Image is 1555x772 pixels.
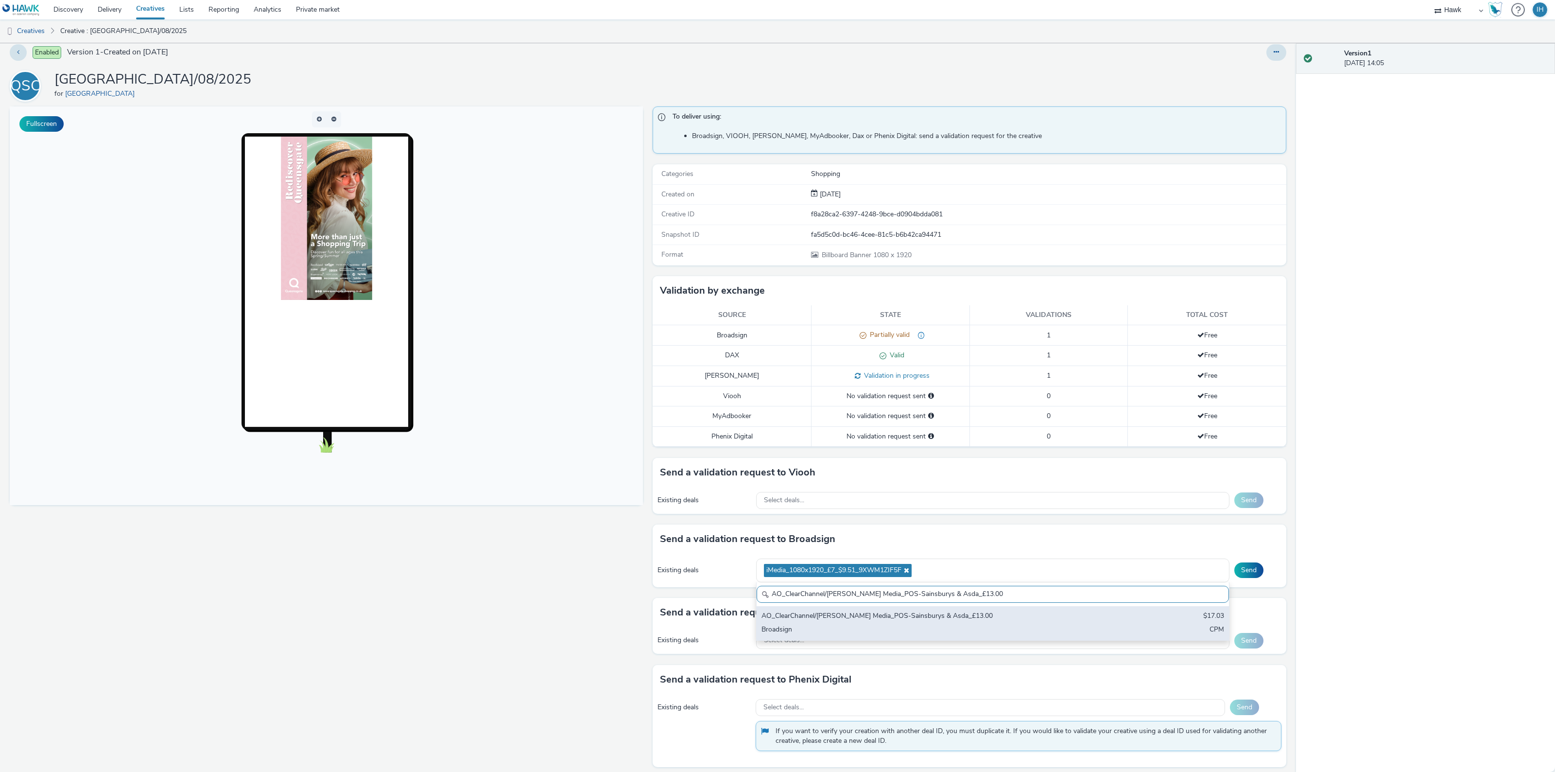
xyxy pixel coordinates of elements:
[761,611,1068,622] div: AO_ClearChannel/[PERSON_NAME] Media_POS-Sainsburys & Asda_£13.00
[33,46,61,59] span: Enabled
[764,496,804,505] span: Select deals...
[1537,2,1544,17] div: IH
[861,371,930,380] span: Validation in progress
[1234,492,1263,508] button: Send
[653,305,811,325] th: Source
[660,283,765,298] h3: Validation by exchange
[757,586,1229,603] input: Search......
[821,250,912,260] span: 1080 x 1920
[67,47,168,58] span: Version 1 - Created on [DATE]
[660,672,851,687] h3: Send a validation request to Phenix Digital
[811,169,1285,179] div: Shopping
[822,250,873,260] span: Billboard Banner
[928,432,934,441] div: Please select a deal below and click on Send to send a validation request to Phenix Digital.
[653,426,811,446] td: Phenix Digital
[818,190,841,199] span: [DATE]
[811,305,969,325] th: State
[1197,331,1217,340] span: Free
[910,330,925,340] div: static files need to be less than 1 mb
[657,702,750,712] div: Existing deals
[1197,432,1217,441] span: Free
[657,635,751,645] div: Existing deals
[1047,391,1051,401] span: 0
[1344,49,1371,58] strong: Version 1
[816,411,965,421] div: No validation request sent
[1047,411,1051,421] span: 0
[271,30,362,193] img: Advertisement preview
[1047,331,1051,340] span: 1
[5,27,15,36] img: dooh
[969,305,1128,325] th: Validations
[1047,371,1051,380] span: 1
[1203,611,1224,622] div: $17.03
[65,89,138,98] a: [GEOGRAPHIC_DATA]
[673,112,1276,124] span: To deliver using:
[661,250,683,259] span: Format
[818,190,841,199] div: Creation 11 August 2025, 14:05
[811,210,1285,219] div: f8a28ca2-6397-4248-9bce-d0904bdda081
[928,411,934,421] div: Please select a deal below and click on Send to send a validation request to MyAdbooker.
[763,703,804,712] span: Select deals...
[55,19,191,43] a: Creative : [GEOGRAPHIC_DATA]/08/2025
[866,330,910,339] span: Partially valid
[653,366,811,386] td: [PERSON_NAME]
[1209,625,1224,636] div: CPM
[1197,411,1217,421] span: Free
[811,230,1285,240] div: fa5d5c0d-bc46-4cee-81c5-b6b42ca94471
[54,89,65,98] span: for
[816,432,965,441] div: No validation request sent
[661,230,699,239] span: Snapshot ID
[653,386,811,406] td: Viooh
[653,406,811,426] td: MyAdbooker
[54,70,251,89] h1: [GEOGRAPHIC_DATA]/08/2025
[660,605,847,620] h3: Send a validation request to MyAdbooker
[1230,700,1259,715] button: Send
[1128,305,1286,325] th: Total cost
[660,465,815,480] h3: Send a validation request to Viooh
[10,72,40,100] div: QSC
[653,346,811,366] td: DAX
[1344,49,1547,69] div: [DATE] 14:05
[816,391,965,401] div: No validation request sent
[692,131,1280,141] li: Broadsign, VIOOH, [PERSON_NAME], MyAdbooker, Dax or Phenix Digital: send a validation request for...
[661,210,694,219] span: Creative ID
[776,726,1271,746] span: If you want to verify your creation with another deal ID, you must duplicate it. If you would lik...
[1234,633,1263,649] button: Send
[886,351,904,360] span: Valid
[1047,432,1051,441] span: 0
[660,532,835,546] h3: Send a validation request to Broadsign
[761,625,1068,636] div: Broadsign
[1197,391,1217,401] span: Free
[1047,351,1051,360] span: 1
[657,495,751,505] div: Existing deals
[661,190,694,199] span: Created on
[1488,2,1506,18] a: Hawk Academy
[766,566,901,575] span: iMedia_1080x1920_£7_$9.51_9XWM1ZIF5F
[928,391,934,401] div: Please select a deal below and click on Send to send a validation request to Viooh.
[657,565,751,575] div: Existing deals
[1488,2,1503,18] img: Hawk Academy
[653,325,811,346] td: Broadsign
[1197,351,1217,360] span: Free
[2,4,40,16] img: undefined Logo
[1197,371,1217,380] span: Free
[1234,562,1263,578] button: Send
[19,116,64,132] button: Fullscreen
[661,169,693,178] span: Categories
[10,81,45,90] a: QSC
